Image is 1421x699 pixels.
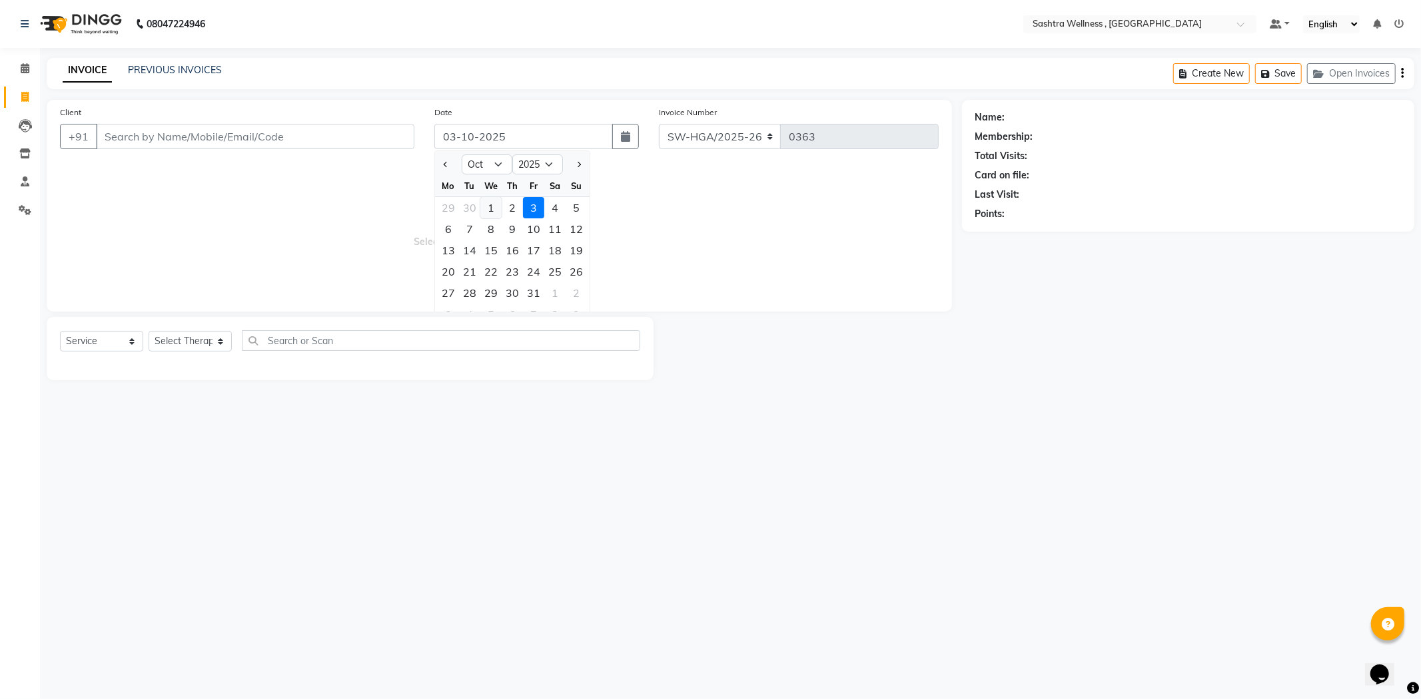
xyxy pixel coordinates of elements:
div: Thursday, October 9, 2025 [502,218,523,240]
div: Thursday, October 2, 2025 [502,197,523,218]
div: Fr [523,175,544,196]
div: Friday, November 7, 2025 [523,304,544,325]
div: Saturday, November 8, 2025 [544,304,566,325]
div: Monday, October 6, 2025 [438,218,459,240]
div: 3 [438,304,459,325]
iframe: chat widget [1365,646,1408,686]
div: Thursday, October 16, 2025 [502,240,523,261]
img: logo [34,5,125,43]
div: Wednesday, October 29, 2025 [480,282,502,304]
div: 13 [438,240,459,261]
div: Saturday, October 11, 2025 [544,218,566,240]
div: 6 [438,218,459,240]
div: 12 [566,218,587,240]
div: Last Visit: [975,188,1020,202]
input: Search or Scan [242,330,640,351]
div: 20 [438,261,459,282]
div: Su [566,175,587,196]
div: 18 [544,240,566,261]
div: Friday, October 10, 2025 [523,218,544,240]
div: 15 [480,240,502,261]
div: Wednesday, October 15, 2025 [480,240,502,261]
div: Thursday, November 6, 2025 [502,304,523,325]
div: Membership: [975,130,1033,144]
div: 8 [480,218,502,240]
div: Sunday, October 26, 2025 [566,261,587,282]
div: Points: [975,207,1005,221]
div: Thursday, October 30, 2025 [502,282,523,304]
div: Name: [975,111,1005,124]
b: 08047224946 [147,5,205,43]
select: Select year [512,154,563,174]
div: 24 [523,261,544,282]
div: 19 [566,240,587,261]
div: 5 [480,304,502,325]
div: Saturday, October 4, 2025 [544,197,566,218]
div: Tuesday, October 21, 2025 [459,261,480,282]
div: Sunday, October 5, 2025 [566,197,587,218]
div: Sunday, October 19, 2025 [566,240,587,261]
button: Next month [573,154,584,175]
div: Card on file: [975,168,1030,182]
div: Tuesday, October 28, 2025 [459,282,480,304]
label: Date [434,107,452,118]
div: Friday, October 24, 2025 [523,261,544,282]
div: Friday, October 3, 2025 [523,197,544,218]
div: 25 [544,261,566,282]
div: We [480,175,502,196]
div: Friday, October 31, 2025 [523,282,544,304]
div: 1 [480,197,502,218]
span: Select & add items from the list below [60,165,939,298]
button: Previous month [440,154,452,175]
div: 17 [523,240,544,261]
button: Open Invoices [1307,63,1396,84]
div: 2 [566,282,587,304]
div: 9 [502,218,523,240]
button: Create New [1173,63,1250,84]
label: Invoice Number [659,107,717,118]
div: 9 [566,304,587,325]
div: 29 [480,282,502,304]
div: Saturday, October 25, 2025 [544,261,566,282]
div: Tuesday, September 30, 2025 [459,197,480,218]
div: 29 [438,197,459,218]
select: Select month [462,154,512,174]
div: 30 [502,282,523,304]
div: 1 [544,282,566,304]
div: 2 [502,197,523,218]
div: Monday, October 13, 2025 [438,240,459,261]
div: 8 [544,304,566,325]
div: Sunday, November 2, 2025 [566,282,587,304]
div: 6 [502,304,523,325]
div: 22 [480,261,502,282]
div: Tuesday, October 14, 2025 [459,240,480,261]
a: INVOICE [63,59,112,83]
div: Monday, October 20, 2025 [438,261,459,282]
div: Saturday, November 1, 2025 [544,282,566,304]
div: Sa [544,175,566,196]
div: 14 [459,240,480,261]
div: 28 [459,282,480,304]
div: 7 [459,218,480,240]
label: Client [60,107,81,118]
div: 21 [459,261,480,282]
button: +91 [60,124,97,149]
div: 23 [502,261,523,282]
div: Total Visits: [975,149,1028,163]
div: 4 [544,197,566,218]
input: Search by Name/Mobile/Email/Code [96,124,414,149]
div: 10 [523,218,544,240]
div: 4 [459,304,480,325]
div: 26 [566,261,587,282]
div: Wednesday, October 1, 2025 [480,197,502,218]
div: Th [502,175,523,196]
div: 31 [523,282,544,304]
div: 11 [544,218,566,240]
div: Thursday, October 23, 2025 [502,261,523,282]
div: Wednesday, October 22, 2025 [480,261,502,282]
div: Monday, September 29, 2025 [438,197,459,218]
div: Tuesday, October 7, 2025 [459,218,480,240]
div: Wednesday, November 5, 2025 [480,304,502,325]
div: Saturday, October 18, 2025 [544,240,566,261]
div: Mo [438,175,459,196]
